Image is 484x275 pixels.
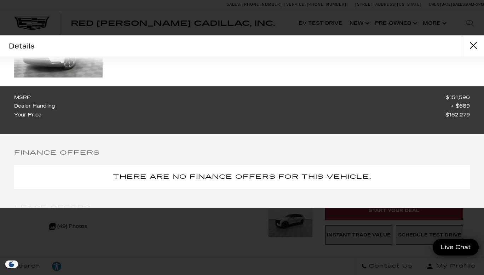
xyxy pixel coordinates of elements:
span: MSRP [14,93,34,102]
h5: Lease Offers [14,203,470,213]
span: Your Price [14,111,45,120]
span: $152,279 [445,111,470,120]
span: $689 [451,102,470,111]
span: Dealer Handling [14,102,58,111]
span: $151,590 [446,93,470,102]
a: Dealer Handling $689 [14,102,470,111]
a: Live Chat [433,239,479,256]
h5: There are no finance offers for this vehicle. [21,172,463,182]
a: Your Price $152,279 [14,111,470,120]
a: MSRP $151,590 [14,93,470,102]
span: Live Chat [437,243,474,251]
button: close [463,35,484,57]
h5: Finance Offers [14,148,470,158]
section: Click to Open Cookie Consent Modal [4,260,20,268]
img: Opt-Out Icon [4,260,20,268]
